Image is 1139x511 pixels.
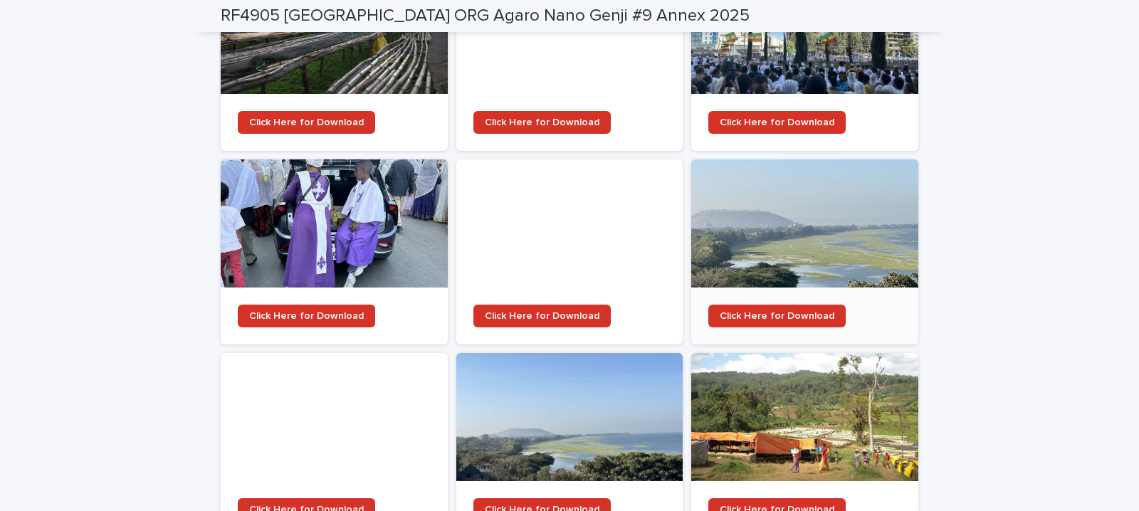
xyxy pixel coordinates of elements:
[691,159,918,344] a: Click Here for Download
[221,159,448,344] a: Click Here for Download
[221,6,750,26] h2: RF4905 [GEOGRAPHIC_DATA] ORG Agaro Nano Genji #9 Annex 2025
[238,305,375,327] a: Click Here for Download
[249,311,364,321] span: Click Here for Download
[238,111,375,134] a: Click Here for Download
[485,117,599,127] span: Click Here for Download
[485,311,599,321] span: Click Here for Download
[720,311,834,321] span: Click Here for Download
[456,159,683,344] a: Click Here for Download
[708,111,846,134] a: Click Here for Download
[249,117,364,127] span: Click Here for Download
[473,111,611,134] a: Click Here for Download
[708,305,846,327] a: Click Here for Download
[473,305,611,327] a: Click Here for Download
[720,117,834,127] span: Click Here for Download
